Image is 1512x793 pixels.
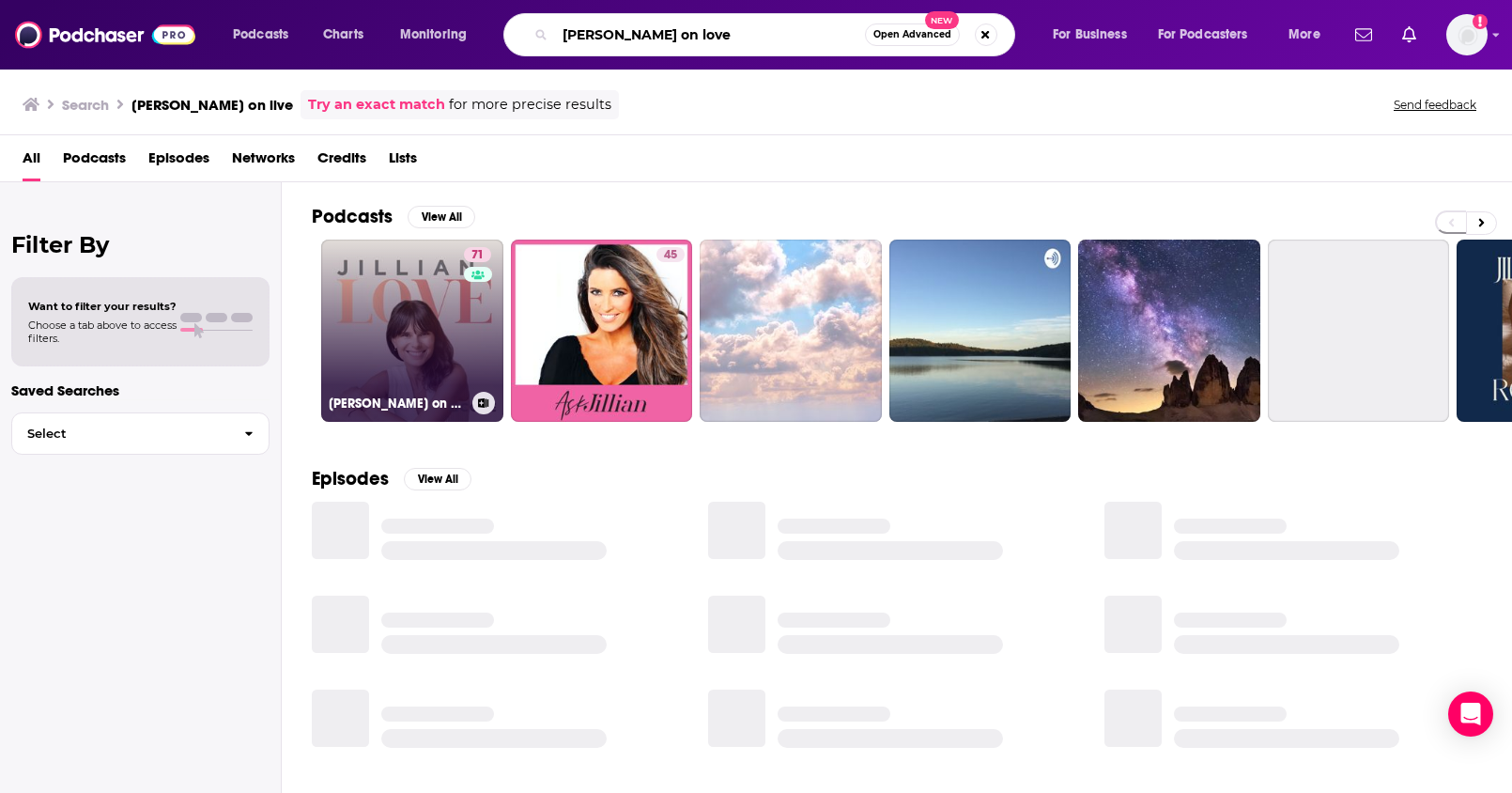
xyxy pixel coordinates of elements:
a: PodcastsView All [312,205,475,228]
a: EpisodesView All [312,467,471,490]
a: All [23,143,40,181]
div: Search podcasts, credits, & more... [521,13,1033,56]
button: View All [408,206,475,228]
button: open menu [1040,20,1150,50]
button: Send feedback [1388,97,1482,113]
h3: [PERSON_NAME] on Love [329,396,465,412]
span: For Business [1053,22,1127,48]
a: Credits [317,143,366,181]
span: 71 [471,246,484,265]
span: New [925,11,959,29]
button: View All [404,468,471,490]
a: Try an exact match [308,94,445,116]
a: Show notifications dropdown [1348,19,1380,51]
a: Episodes [148,143,209,181]
button: Select [11,412,270,455]
span: For Podcasters [1158,22,1248,48]
a: 45 [656,247,685,262]
img: Podchaser - Follow, Share and Rate Podcasts [15,17,195,53]
h3: [PERSON_NAME] on live [131,96,293,114]
span: Choose a tab above to access filters. [28,319,177,345]
button: open menu [387,20,491,50]
h3: Search [62,96,109,114]
span: Podcasts [233,22,288,48]
span: 45 [664,246,677,265]
button: open menu [220,20,313,50]
a: Podcasts [63,143,126,181]
a: Show notifications dropdown [1395,19,1424,51]
span: Charts [323,22,363,48]
h2: Filter By [11,231,270,258]
a: Networks [232,143,295,181]
span: Select [12,428,229,440]
a: Charts [311,20,375,50]
a: 71[PERSON_NAME] on Love [321,240,503,422]
button: open menu [1146,20,1275,50]
button: open menu [1275,20,1344,50]
img: User Profile [1446,14,1488,55]
span: Want to filter your results? [28,300,177,313]
span: Logged in as kochristina [1446,14,1488,55]
div: Open Intercom Messenger [1448,692,1493,737]
button: Open AdvancedNew [865,23,960,46]
button: Show profile menu [1446,14,1488,55]
span: Monitoring [400,22,467,48]
h2: Podcasts [312,205,393,228]
h2: Episodes [312,467,389,490]
span: Open Advanced [873,30,951,39]
span: for more precise results [449,94,611,116]
a: Lists [389,143,417,181]
a: 71 [464,247,491,262]
p: Saved Searches [11,381,270,399]
a: 45 [511,240,693,422]
span: More [1288,22,1320,48]
svg: Add a profile image [1473,14,1488,29]
input: Search podcasts, credits, & more... [555,20,865,50]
